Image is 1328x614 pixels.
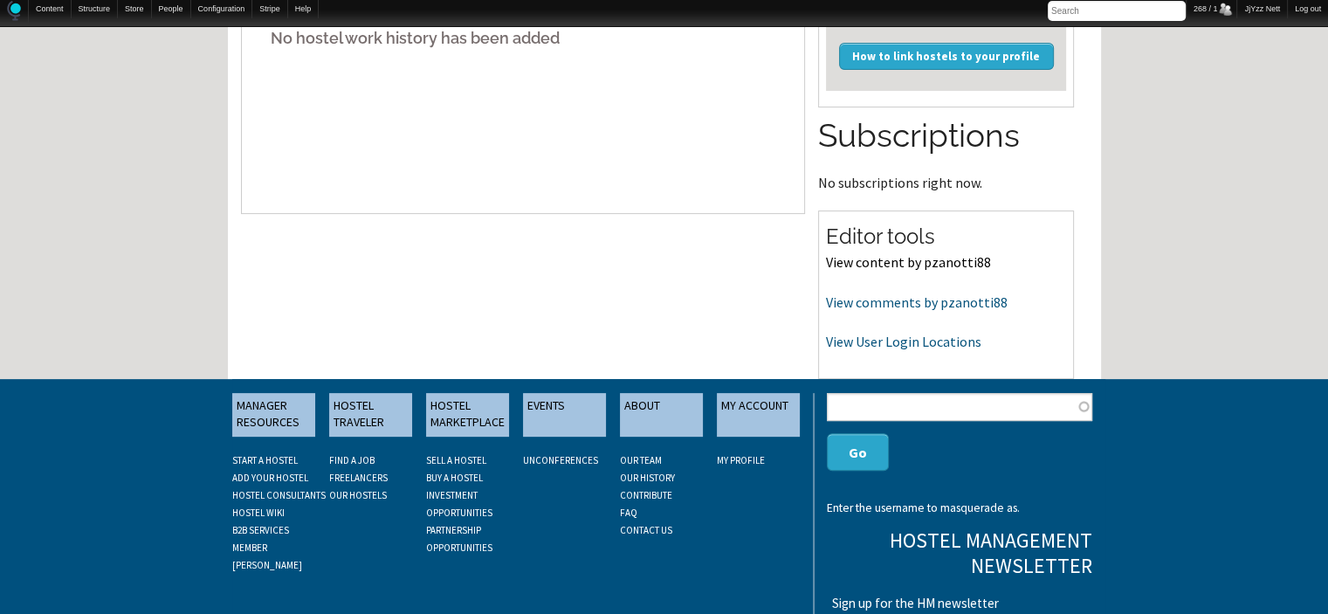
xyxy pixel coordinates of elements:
a: MANAGER RESOURCES [232,393,315,437]
a: EVENTS [523,393,606,437]
a: FREELANCERS [329,472,388,484]
a: View comments by pzanotti88 [826,293,1008,311]
a: My Profile [717,454,765,466]
a: CONTACT US [620,524,672,536]
a: View content by pzanotti88 [826,253,991,271]
h2: Editor tools [826,222,1066,252]
a: ABOUT [620,393,703,437]
a: START A HOSTEL [232,454,298,466]
a: OUR TEAM [620,454,662,466]
a: B2B SERVICES [232,524,289,536]
h5: No hostel work history has been added [255,11,792,65]
button: Go [827,433,889,471]
h2: Subscriptions [818,114,1074,159]
a: HOSTEL WIKI [232,507,285,519]
a: HOSTEL TRAVELER [329,393,412,437]
img: Home [7,1,21,21]
a: OUR HISTORY [620,472,675,484]
a: PARTNERSHIP OPPORTUNITIES [426,524,492,554]
a: FIND A JOB [329,454,375,466]
a: ADD YOUR HOSTEL [232,472,308,484]
a: OUR HOSTELS [329,489,387,501]
a: HOSTEL CONSULTANTS [232,489,326,501]
a: HOSTEL MARKETPLACE [426,393,509,437]
a: MY ACCOUNT [717,393,800,437]
a: How to link hostels to your profile [839,43,1054,69]
a: View User Login Locations [826,333,981,350]
a: FAQ [620,507,637,519]
a: SELL A HOSTEL [426,454,486,466]
h3: Hostel Management Newsletter [827,528,1091,579]
div: Enter the username to masquerade as. [827,502,1091,514]
input: Search [1048,1,1186,21]
section: No subscriptions right now. [818,114,1074,189]
a: INVESTMENT OPPORTUNITIES [426,489,492,519]
a: MEMBER [PERSON_NAME] [232,542,302,571]
a: BUY A HOSTEL [426,472,483,484]
a: CONTRIBUTE [620,489,672,501]
a: UNCONFERENCES [523,454,598,466]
